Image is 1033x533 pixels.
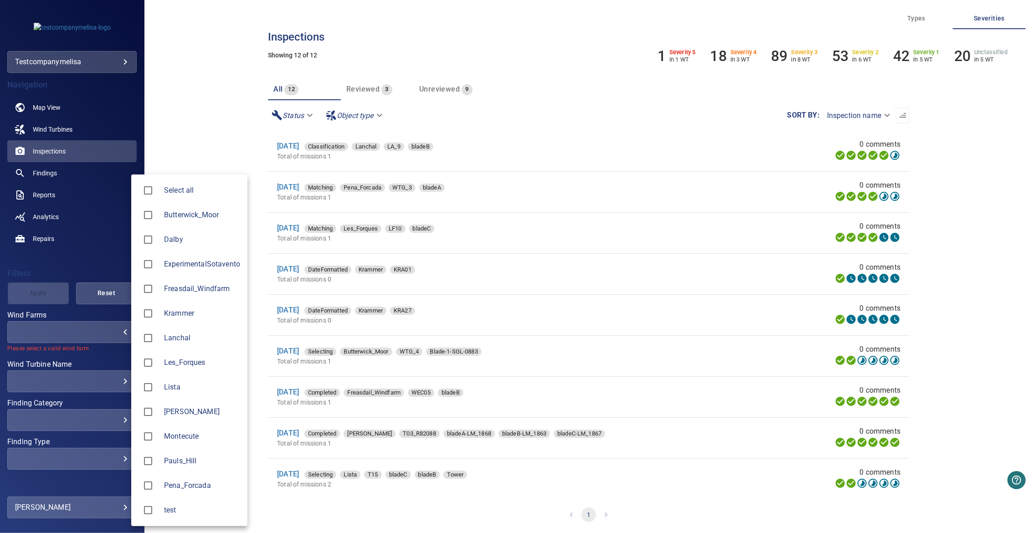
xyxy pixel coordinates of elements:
[164,210,240,220] span: Butterwick_Moor
[164,283,240,294] div: Wind Farms Freasdail_Windfarm
[139,402,158,421] span: Lochhead
[164,357,240,368] div: Wind Farms Les_Forques
[164,456,240,466] span: Pauls_Hill
[139,205,158,225] span: Butterwick_Moor
[164,210,240,220] div: Wind Farms Butterwick_Moor
[164,505,240,516] div: Wind Farms test
[164,283,240,294] span: Freasdail_Windfarm
[164,357,240,368] span: Les_Forques
[139,476,158,495] span: Pena_Forcada
[139,451,158,471] span: Pauls_Hill
[164,382,240,393] span: Lista
[164,308,240,319] span: Krammer
[164,382,240,393] div: Wind Farms Lista
[164,333,240,343] span: Lanchal
[164,308,240,319] div: Wind Farms Krammer
[164,406,240,417] span: [PERSON_NAME]
[164,431,240,442] div: Wind Farms Montecute
[139,427,158,446] span: Montecute
[139,279,158,298] span: Freasdail_Windfarm
[164,456,240,466] div: Wind Farms Pauls_Hill
[164,431,240,442] span: Montecute
[164,505,240,516] span: test
[164,259,240,270] div: Wind Farms ExperimentalSotavento
[164,234,240,245] div: Wind Farms Dalby
[139,328,158,348] span: Lanchal
[164,185,240,196] span: Select all
[139,304,158,323] span: Krammer
[164,259,240,270] span: ExperimentalSotavento
[139,255,158,274] span: ExperimentalSotavento
[164,406,240,417] div: Wind Farms Lochhead
[164,234,240,245] span: Dalby
[164,480,240,491] span: Pena_Forcada
[139,353,158,372] span: Les_Forques
[139,230,158,249] span: Dalby
[164,333,240,343] div: Wind Farms Lanchal
[139,501,158,520] span: test
[164,480,240,491] div: Wind Farms Pena_Forcada
[139,378,158,397] span: Lista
